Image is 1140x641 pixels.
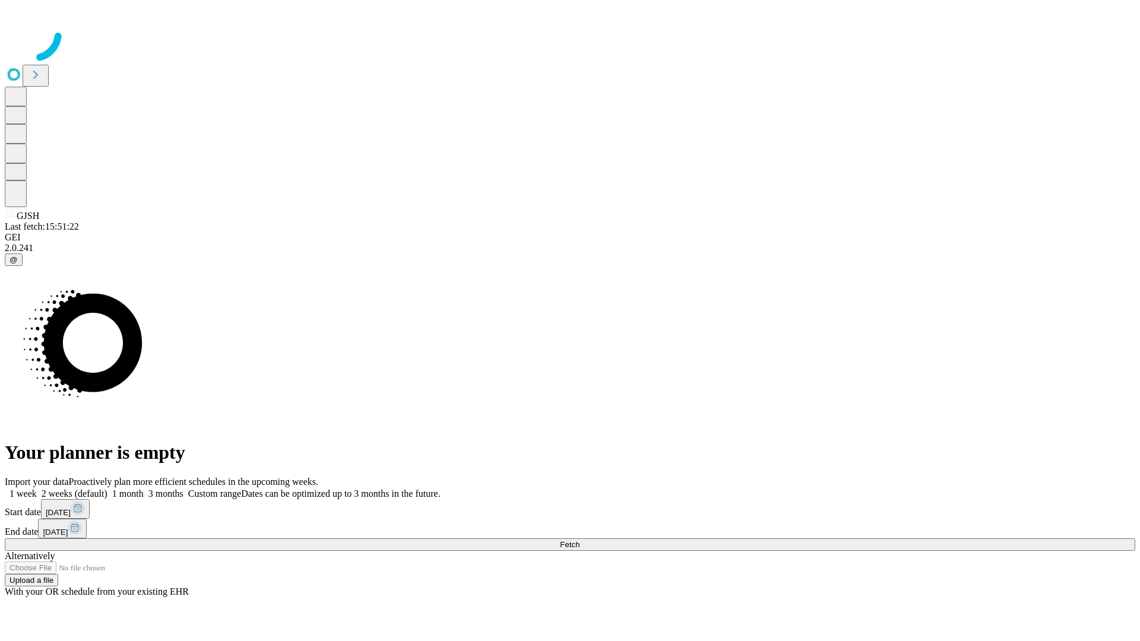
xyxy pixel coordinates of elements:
[69,477,318,487] span: Proactively plan more efficient schedules in the upcoming weeks.
[5,221,79,231] span: Last fetch: 15:51:22
[9,488,37,499] span: 1 week
[42,488,107,499] span: 2 weeks (default)
[188,488,241,499] span: Custom range
[46,508,71,517] span: [DATE]
[5,232,1135,243] div: GEI
[43,528,68,537] span: [DATE]
[5,477,69,487] span: Import your data
[5,499,1135,519] div: Start date
[5,253,23,266] button: @
[148,488,183,499] span: 3 months
[17,211,39,221] span: GJSH
[5,243,1135,253] div: 2.0.241
[5,538,1135,551] button: Fetch
[5,574,58,586] button: Upload a file
[560,540,579,549] span: Fetch
[5,551,55,561] span: Alternatively
[5,586,189,596] span: With your OR schedule from your existing EHR
[112,488,144,499] span: 1 month
[5,442,1135,464] h1: Your planner is empty
[38,519,87,538] button: [DATE]
[9,255,18,264] span: @
[5,519,1135,538] div: End date
[41,499,90,519] button: [DATE]
[241,488,440,499] span: Dates can be optimized up to 3 months in the future.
